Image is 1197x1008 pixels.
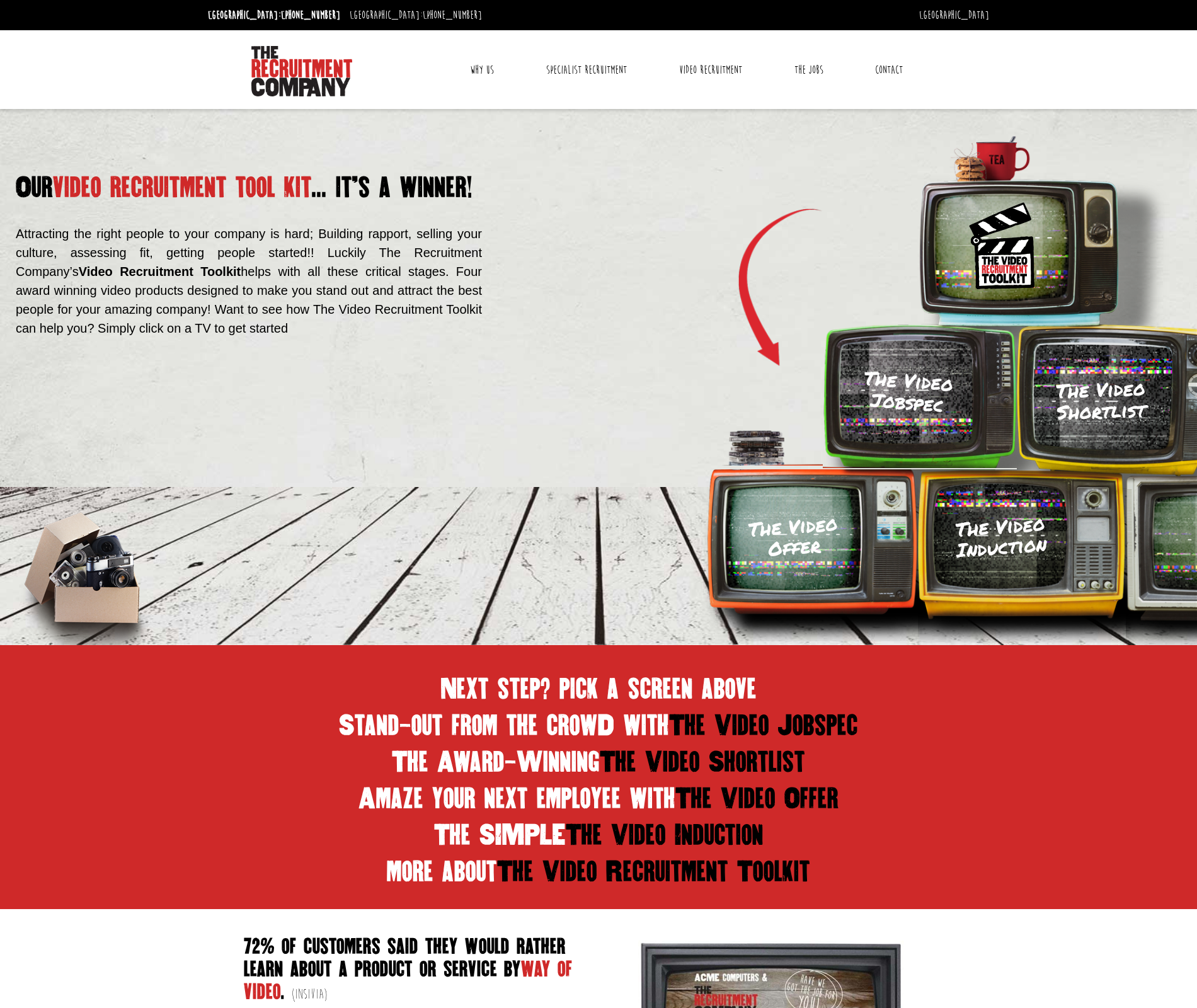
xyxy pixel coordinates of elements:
[244,935,566,981] span: 72% of customers said they would rather learn about a product or service by
[537,54,636,86] a: Specialist Recruitment
[244,936,593,1006] h2: way of video
[208,861,989,883] h2: more about
[281,980,285,1004] span: .
[16,176,679,199] h1: video recruitment tool kit
[1030,377,1172,424] h3: The Video Shortlist
[862,367,953,416] h3: The Video Jobspec
[866,54,912,86] a: Contact
[566,820,764,850] span: The Video Induction
[16,172,53,203] span: Our
[346,5,485,25] li: [GEOGRAPHIC_DATA]:
[919,8,989,22] a: [GEOGRAPHIC_DATA]
[205,5,343,25] li: [GEOGRAPHIC_DATA]:
[208,751,989,774] h2: The Award-Winning
[16,512,158,645] img: box-of-goodies.png
[785,54,833,86] a: The Jobs
[497,856,810,887] span: The Video Recruitment Toolkit
[704,469,918,641] img: tv-orange.png
[600,747,805,777] span: The Video Shortlist
[461,54,503,86] a: Why Us
[312,172,473,203] span: ... it’s a winner!
[208,824,989,847] h2: The SIMPLE
[669,710,858,741] span: The Video Jobspec
[823,323,1017,467] img: TV-Green.png
[208,714,989,737] h2: Stand-out from the crowD with
[1126,469,1197,646] img: tv-grey.png
[823,134,1197,323] img: tv-blue.png
[954,513,1047,561] h3: The Video Induction
[670,54,752,86] a: Video Recruitment
[208,787,989,810] h2: Amaze your next employee with
[918,469,1126,643] img: tv-yellow.png
[965,198,1039,293] img: Toolkit_Logo.svg
[423,8,482,22] a: [PHONE_NUMBER]
[16,224,482,338] p: Attracting the right people to your company is hard; Building rapport, selling your culture, asse...
[208,678,989,701] h2: Next step? pick a screen above
[748,513,839,561] h3: The Video Offer
[675,783,839,814] span: The Video Offer
[704,134,822,466] img: Arrow.png
[292,986,328,1003] span: (Insivia)
[1017,323,1197,469] img: tv-yellow-bright.png
[251,46,352,96] img: The Recruitment Company
[281,8,340,22] a: [PHONE_NUMBER]
[79,265,241,278] strong: Video Recruitment Toolkit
